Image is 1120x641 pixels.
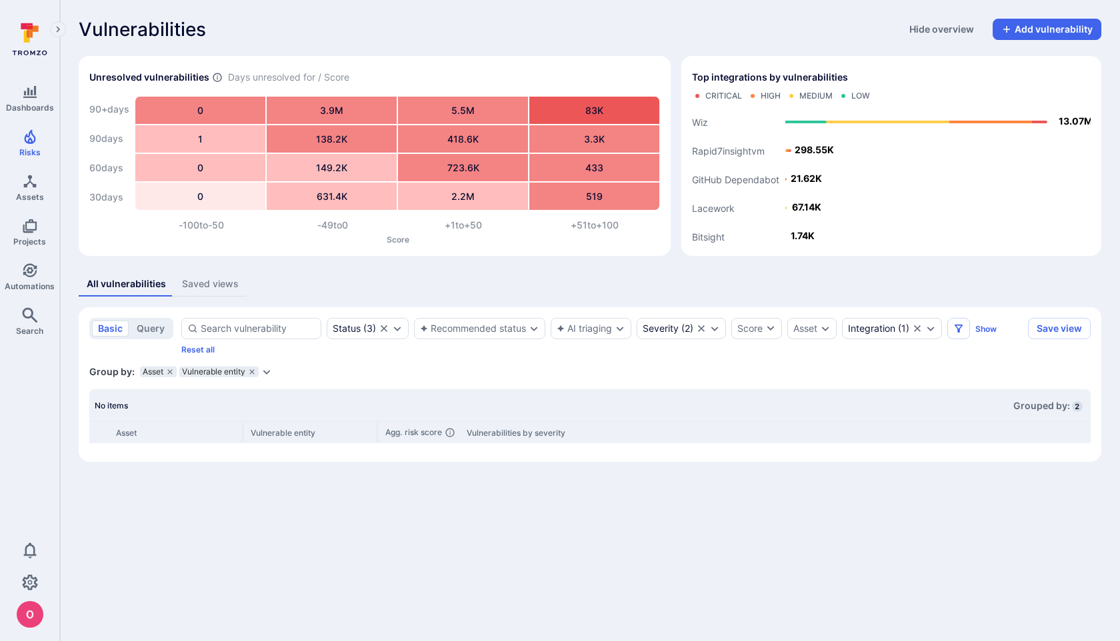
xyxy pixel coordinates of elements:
button: Clear selection [379,323,389,334]
span: Asset [143,368,163,376]
span: Automations [5,281,55,291]
div: 30 days [89,184,129,211]
button: Status(3) [333,323,376,334]
div: -100 to -50 [136,219,267,232]
svg: Top integrations by vulnerabilities bar [692,107,1091,245]
div: Vulnerabilities by severity [467,428,565,438]
div: +1 to +50 [398,219,529,232]
span: Vulnerabilities [79,19,206,40]
button: Asset [793,323,817,334]
svg: Aggregate of individual risk scores of all the vulnerabilities within a group [445,427,455,438]
span: Dashboards [6,103,54,113]
text: GitHub Dependabot [692,174,779,185]
button: Show [975,324,997,334]
text: 21.62K [791,173,822,184]
button: Clear selection [912,323,923,334]
button: Clear selection [696,323,707,334]
span: Assets [16,192,44,202]
button: basic [92,320,129,336]
button: Expand dropdown [820,323,831,334]
span: Search [16,326,43,336]
div: High [761,91,781,101]
div: Vulnerable entity [179,366,259,377]
text: 1.74K [791,230,815,241]
input: Search vulnerability [201,322,315,335]
img: ACg8ocJcCe-YbLxGm5tc0PuNRxmgP8aEm0RBXn6duO8aeMVK9zjHhw=s96-c [17,601,43,628]
div: ( 2 ) [643,323,693,334]
button: Filters [947,318,970,339]
div: 5.5M [398,97,528,124]
button: Expand navigation menu [50,21,66,37]
div: assets tabs [79,272,1101,297]
div: Severity [643,323,679,334]
div: 723.6K [398,154,528,181]
span: Vulnerable entity [182,368,245,376]
div: Status [333,323,361,334]
div: Top integrations by vulnerabilities [681,56,1101,256]
button: Hide overview [901,19,982,40]
div: 138.2K [267,125,397,153]
span: Risks [19,147,41,157]
div: ( 1 ) [848,323,909,334]
div: 0 [135,97,265,124]
div: 0 [135,154,265,181]
div: 1 [135,125,265,153]
button: Integration(1) [848,323,909,334]
p: Score [136,235,660,245]
div: Asset [140,366,177,377]
text: Rapid7insightvm [692,145,765,157]
div: 149.2K [267,154,397,181]
text: 13.07M [1059,115,1093,127]
button: Expand dropdown [709,323,720,334]
div: Critical [705,91,742,101]
text: Bitsight [692,231,725,243]
div: 83K [529,97,659,124]
i: Expand navigation menu [53,24,63,35]
div: 2.2M [398,183,528,210]
div: 60 days [89,155,129,181]
span: Number of vulnerabilities in status ‘Open’ ‘Triaged’ and ‘In process’ divided by score and scanne... [212,71,223,85]
text: 298.55K [795,144,834,155]
div: Score [737,322,763,335]
div: 519 [529,183,659,210]
h2: Unresolved vulnerabilities [89,71,209,84]
button: Expand dropdown [615,323,625,334]
button: Save view [1028,318,1091,339]
text: Lacework [692,203,735,214]
button: Severity(2) [643,323,693,334]
div: Medium [799,91,833,101]
div: 3.9M [267,97,397,124]
span: No items [95,400,128,410]
div: Saved views [182,277,239,291]
span: Grouped by: [1013,400,1072,411]
div: Integration [848,323,895,334]
button: Score [731,318,782,339]
span: Group by: [89,365,135,378]
button: Recommended status [420,323,526,334]
div: 433 [529,154,659,181]
div: 3.3K [529,125,659,153]
span: 2 [1072,401,1083,412]
span: Projects [13,237,46,247]
button: query [131,320,171,336]
div: Vulnerable entity [251,428,377,438]
div: ( 3 ) [333,323,376,334]
div: Asset [116,428,243,438]
span: Days unresolved for / Score [228,71,349,85]
text: Wiz [692,117,708,128]
abbr: Aggregated [385,427,402,438]
div: 418.6K [398,125,528,153]
div: grouping parameters [140,366,272,377]
div: 90+ days [89,96,129,123]
span: Top integrations by vulnerabilities [692,71,848,84]
button: Expand dropdown [392,323,403,334]
button: Reset all [181,344,215,354]
div: 0 [135,183,265,210]
div: +51 to +100 [529,219,661,232]
button: Expand dropdown [261,366,272,377]
button: AI triaging [557,323,612,334]
div: -49 to 0 [267,219,399,232]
